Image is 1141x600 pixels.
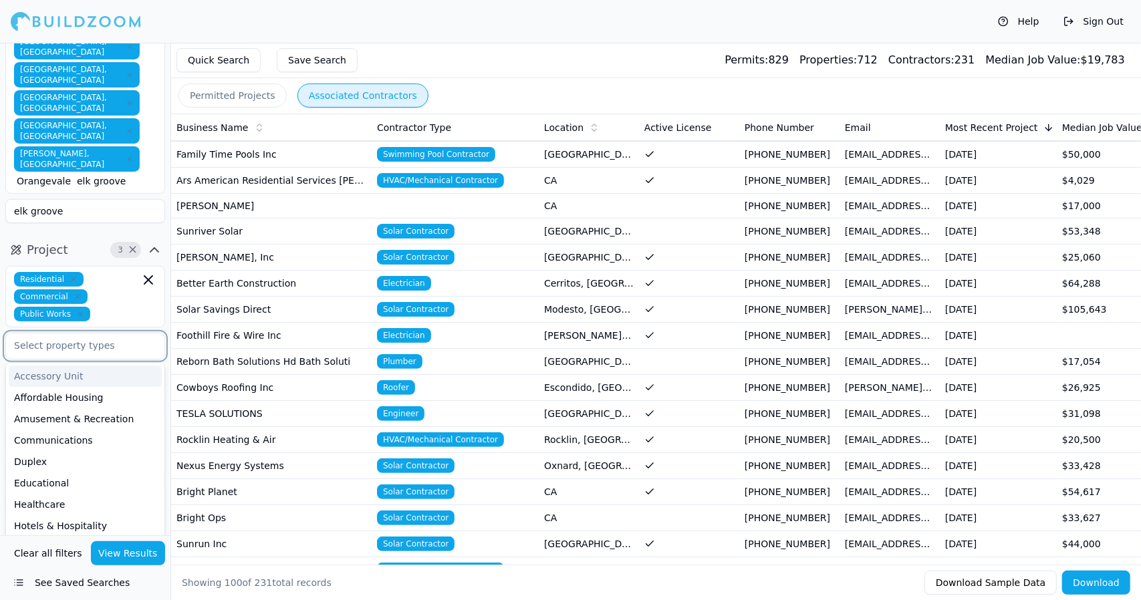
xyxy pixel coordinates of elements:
[176,121,366,134] div: Business Name
[799,53,857,66] span: Properties:
[539,245,639,271] td: [GEOGRAPHIC_DATA], [GEOGRAPHIC_DATA]
[377,458,455,473] span: Solar Contractor
[14,118,140,144] span: [GEOGRAPHIC_DATA], [GEOGRAPHIC_DATA]
[377,510,455,525] span: Solar Contractor
[176,48,261,72] button: Quick Search
[377,147,495,162] span: Swimming Pool Contractor
[888,52,975,68] div: 231
[91,541,166,565] button: View Results
[377,537,455,551] span: Solar Contractor
[845,121,934,134] div: Email
[171,218,372,245] td: Sunriver Solar
[539,557,639,583] td: [GEOGRAPHIC_DATA], [GEOGRAPHIC_DATA]
[9,494,162,515] div: Healthcare
[182,576,332,589] div: Showing of total records
[739,427,840,453] td: [PHONE_NUMBER]
[377,276,431,291] span: Electrician
[739,218,840,245] td: [PHONE_NUMBER]
[940,349,1057,375] td: [DATE]
[840,427,940,453] td: [EMAIL_ADDRESS][DOMAIN_NAME]
[171,427,372,453] td: Rocklin Heating & Air
[799,52,878,68] div: 712
[940,194,1057,218] td: [DATE]
[940,401,1057,427] td: [DATE]
[739,453,840,479] td: [PHONE_NUMBER]
[940,271,1057,297] td: [DATE]
[377,380,415,395] span: Roofer
[277,48,358,72] button: Save Search
[840,505,940,531] td: [EMAIL_ADDRESS][DOMAIN_NAME]
[739,557,840,583] td: [PHONE_NUMBER]
[940,505,1057,531] td: [DATE]
[9,408,162,430] div: Amusement & Recreation
[888,53,955,66] span: Contractors:
[9,451,162,472] div: Duplex
[940,557,1057,583] td: [DATE]
[739,375,840,401] td: [PHONE_NUMBER]
[840,375,940,401] td: [PERSON_NAME][EMAIL_ADDRESS][DOMAIN_NAME]
[539,531,639,557] td: [GEOGRAPHIC_DATA], [GEOGRAPHIC_DATA]
[225,577,243,588] span: 100
[5,199,165,223] input: Zipcodes (ex:91210,10001)
[739,271,840,297] td: [PHONE_NUMBER]
[539,453,639,479] td: Oxnard, [GEOGRAPHIC_DATA]
[5,362,165,563] div: Suggestions
[14,289,88,304] span: Commercial
[840,297,940,323] td: [PERSON_NAME][EMAIL_ADDRESS][DOMAIN_NAME]
[539,349,639,375] td: [GEOGRAPHIC_DATA], [GEOGRAPHIC_DATA]
[27,241,68,259] span: Project
[377,250,455,265] span: Solar Contractor
[745,121,834,134] div: Phone Number
[9,387,162,408] div: Affordable Housing
[840,531,940,557] td: [EMAIL_ADDRESS][PERSON_NAME][DOMAIN_NAME]
[1062,571,1130,595] button: Download
[14,34,140,59] span: [GEOGRAPHIC_DATA], [GEOGRAPHIC_DATA]
[739,194,840,218] td: [PHONE_NUMBER]
[940,142,1057,168] td: [DATE]
[940,531,1057,557] td: [DATE]
[377,302,455,317] span: Solar Contractor
[840,218,940,245] td: [EMAIL_ADDRESS][DOMAIN_NAME]
[171,557,372,583] td: Affordable Heating & Air Conditioning
[377,563,504,577] span: HVAC/Mechanical Contractor
[5,239,165,261] button: Project3Clear Project filters
[377,354,422,369] span: Plumber
[6,333,148,357] input: Select property types
[171,297,372,323] td: Solar Savings Direct
[539,479,639,505] td: CA
[377,432,504,447] span: HVAC/Mechanical Contractor
[171,323,372,349] td: Foothill Fire & Wire Inc
[539,271,639,297] td: Cerritos, [GEOGRAPHIC_DATA]
[171,453,372,479] td: Nexus Energy Systems
[739,168,840,194] td: [PHONE_NUMBER]
[14,90,140,116] span: [GEOGRAPHIC_DATA], [GEOGRAPHIC_DATA]
[5,571,165,595] button: See Saved Searches
[940,218,1057,245] td: [DATE]
[9,515,162,537] div: Hotels & Hospitality
[377,173,504,188] span: HVAC/Mechanical Contractor
[991,11,1046,32] button: Help
[940,375,1057,401] td: [DATE]
[840,271,940,297] td: [EMAIL_ADDRESS][DOMAIN_NAME]
[9,365,162,387] div: Accessory Unit
[14,272,84,287] span: Residential
[840,479,940,505] td: [EMAIL_ADDRESS][DOMAIN_NAME]
[544,121,634,134] div: Location
[840,557,940,583] td: [EMAIL_ADDRESS][DOMAIN_NAME]
[539,401,639,427] td: [GEOGRAPHIC_DATA], [GEOGRAPHIC_DATA]
[539,218,639,245] td: [GEOGRAPHIC_DATA], [GEOGRAPHIC_DATA]
[114,243,127,257] span: 3
[255,577,273,588] span: 231
[840,194,940,218] td: [EMAIL_ADDRESS][DOMAIN_NAME]
[539,505,639,531] td: CA
[14,62,140,88] span: [GEOGRAPHIC_DATA], [GEOGRAPHIC_DATA]
[539,194,639,218] td: CA
[739,297,840,323] td: [PHONE_NUMBER]
[924,571,1057,595] button: Download Sample Data
[9,430,162,451] div: Communications
[739,142,840,168] td: [PHONE_NUMBER]
[940,479,1057,505] td: [DATE]
[128,247,138,253] span: Clear Project filters
[945,121,1051,134] div: Most Recent Project
[985,52,1125,68] div: $ 19,783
